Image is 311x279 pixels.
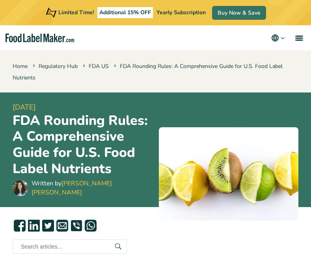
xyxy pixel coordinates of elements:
[212,6,266,20] a: Buy Now & Save
[286,25,311,51] a: menu
[156,9,206,16] span: Yearly Subscription
[6,34,74,43] a: Food Label Maker homepage
[13,180,28,196] img: Maria Abi Hanna - Food Label Maker
[32,179,112,197] a: [PERSON_NAME] [PERSON_NAME]
[32,179,153,198] div: Written by
[89,62,109,70] a: FDA US
[13,62,28,70] a: Home
[39,62,78,70] a: Regulatory Hub
[13,113,153,177] h1: FDA Rounding Rules: A Comprehensive Guide for U.S. Food Label Nutrients
[13,239,127,254] input: Search articles...
[13,62,283,81] span: FDA Rounding Rules: A Comprehensive Guide for U.S. Food Label Nutrients
[97,7,153,18] span: Additional 15% OFF
[13,102,153,113] span: [DATE]
[270,33,286,43] button: Change language
[58,9,94,16] span: Limited Time!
